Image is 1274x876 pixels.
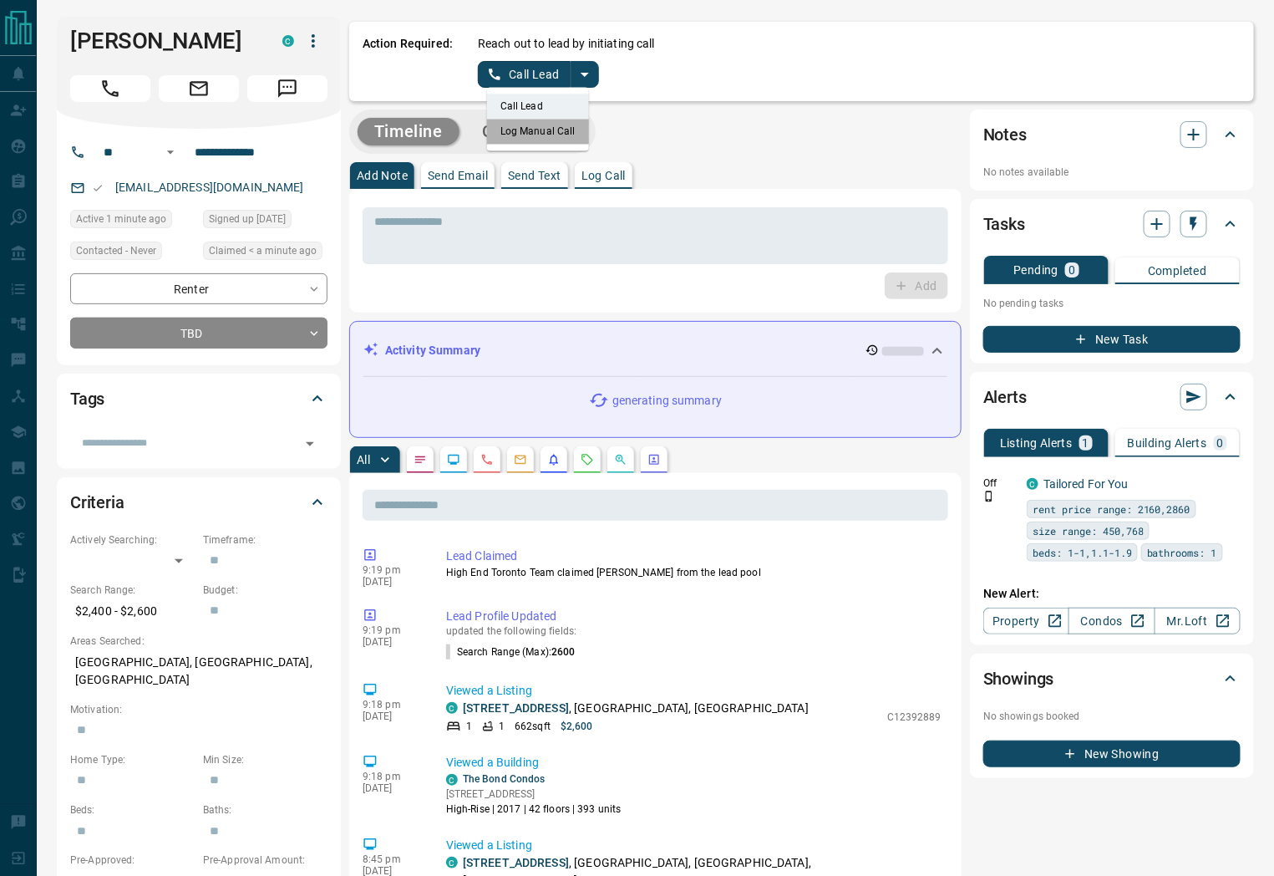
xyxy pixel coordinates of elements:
li: Log Manual Call [487,119,589,144]
p: updated the following fields: [446,625,942,637]
p: $2,600 [561,719,593,734]
h2: Notes [983,121,1027,148]
h2: Tasks [983,211,1025,237]
p: [DATE] [363,710,421,722]
div: condos.ca [1027,478,1038,490]
a: Property [983,608,1069,634]
svg: Notes [414,453,427,466]
div: Tags [70,379,327,419]
svg: Email Valid [92,182,104,194]
a: [STREET_ADDRESS] [463,856,569,869]
p: Actively Searching: [70,532,195,547]
span: Active 1 minute ago [76,211,166,227]
div: Activity Summary [363,335,947,366]
p: Search Range: [70,583,195,598]
p: Baths: [203,802,327,817]
p: 0 [1068,264,1075,276]
p: All [357,454,370,466]
a: [EMAIL_ADDRESS][DOMAIN_NAME] [115,181,304,194]
p: Beds: [70,802,195,817]
a: Condos [1068,608,1155,634]
p: [GEOGRAPHIC_DATA], [GEOGRAPHIC_DATA], [GEOGRAPHIC_DATA] [70,649,327,694]
a: [STREET_ADDRESS] [463,701,569,715]
p: [DATE] [363,576,421,588]
div: Showings [983,659,1241,699]
p: 662 sqft [515,719,551,734]
span: 2600 [551,646,575,658]
div: Tasks [983,204,1241,244]
div: Sun Sep 14 2025 [203,242,327,265]
span: size range: 450,768 [1033,522,1144,539]
span: Message [247,75,327,102]
p: 8:45 pm [363,853,421,865]
p: Viewed a Listing [446,682,942,700]
div: Notes [983,115,1241,155]
svg: Opportunities [614,453,627,466]
button: New Showing [983,741,1241,767]
button: New Task [983,326,1241,353]
div: Alerts [983,377,1241,417]
button: Timeline [358,118,459,145]
p: High End Toronto Team claimed [PERSON_NAME] from the lead pool [446,565,942,580]
svg: Agent Actions [647,453,661,466]
p: 1 [1083,437,1089,449]
p: 1 [499,719,505,734]
svg: Calls [480,453,494,466]
li: Call Lead [487,94,589,119]
p: No pending tasks [983,291,1241,316]
p: $2,400 - $2,600 [70,598,195,625]
p: Send Text [508,170,561,181]
p: Pre-Approval Amount: [203,853,327,868]
p: Areas Searched: [70,634,327,649]
span: Call [70,75,150,102]
div: Criteria [70,482,327,522]
div: Fri Dec 16 2022 [203,210,327,233]
p: Send Email [428,170,488,181]
p: Completed [1148,265,1207,277]
p: [DATE] [363,782,421,794]
p: [DATE] [363,636,421,648]
p: Lead Profile Updated [446,608,942,625]
a: The Bond Condos [463,773,546,785]
p: , [GEOGRAPHIC_DATA], [GEOGRAPHIC_DATA] [463,700,809,717]
span: beds: 1-1,1.1-1.9 [1033,544,1132,561]
div: TBD [70,318,327,349]
p: Home Type: [70,752,195,767]
h2: Criteria [70,489,124,516]
h1: [PERSON_NAME] [70,28,257,54]
p: C12392889 [887,710,942,725]
div: Renter [70,273,327,304]
p: 9:19 pm [363,564,421,576]
p: Building Alerts [1128,437,1207,449]
span: Claimed < a minute ago [209,242,317,259]
a: Tailored For You [1043,477,1129,491]
p: Budget: [203,583,327,598]
span: Signed up [DATE] [209,211,286,227]
p: Off [983,476,1017,491]
p: [STREET_ADDRESS] [446,787,622,802]
p: Add Note [357,170,408,181]
span: Email [159,75,239,102]
p: generating summary [612,392,722,410]
p: New Alert: [983,585,1241,603]
p: Pending [1013,264,1058,276]
p: Min Size: [203,752,327,767]
p: Log Call [581,170,626,181]
p: No showings booked [983,709,1241,724]
span: rent price range: 2160,2860 [1033,501,1190,517]
h2: Tags [70,385,104,412]
p: 0 [1217,437,1224,449]
h2: Alerts [983,384,1027,410]
p: Timeframe: [203,532,327,547]
p: Viewed a Building [446,754,942,772]
button: Open [160,142,180,162]
a: Mr.Loft [1155,608,1241,634]
svg: Push Notification Only [983,491,995,502]
p: Search Range (Max) : [446,644,576,660]
button: Open [298,432,322,456]
span: Contacted - Never [76,242,156,259]
svg: Emails [514,453,527,466]
p: Activity Summary [385,342,480,359]
p: High-Rise | 2017 | 42 floors | 393 units [446,802,622,817]
span: bathrooms: 1 [1147,544,1217,561]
